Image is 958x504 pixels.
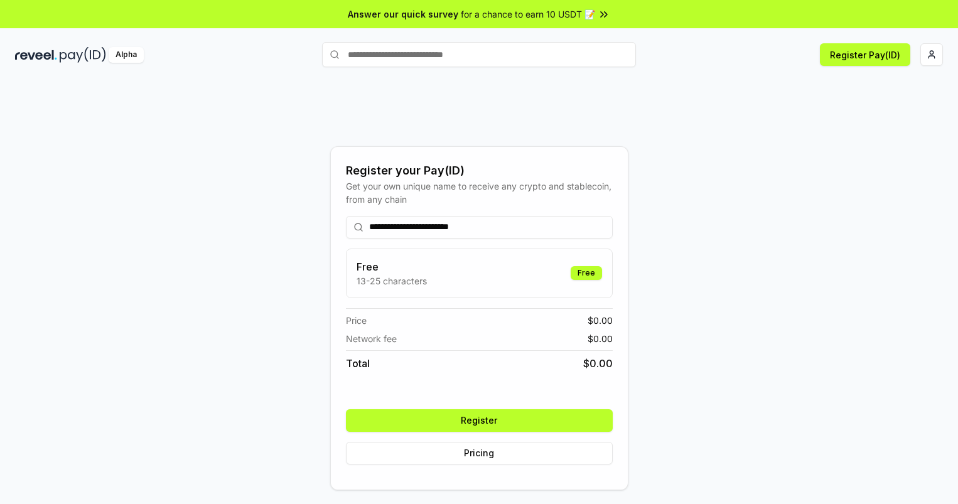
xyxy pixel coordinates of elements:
[357,274,427,287] p: 13-25 characters
[60,47,106,63] img: pay_id
[571,266,602,280] div: Free
[461,8,595,21] span: for a chance to earn 10 USDT 📝
[346,356,370,371] span: Total
[588,314,613,327] span: $ 0.00
[346,332,397,345] span: Network fee
[583,356,613,371] span: $ 0.00
[346,162,613,180] div: Register your Pay(ID)
[348,8,458,21] span: Answer our quick survey
[357,259,427,274] h3: Free
[346,409,613,432] button: Register
[346,180,613,206] div: Get your own unique name to receive any crypto and stablecoin, from any chain
[15,47,57,63] img: reveel_dark
[109,47,144,63] div: Alpha
[346,314,367,327] span: Price
[346,442,613,464] button: Pricing
[588,332,613,345] span: $ 0.00
[820,43,910,66] button: Register Pay(ID)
